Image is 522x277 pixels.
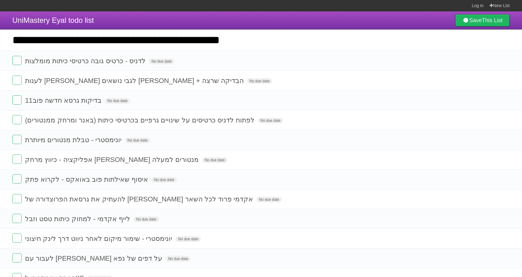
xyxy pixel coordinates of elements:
label: Done [12,194,22,203]
span: להעתיק את גרסאת הפרוצדורה של [PERSON_NAME] אקדמי פרוד לכל השאר [25,195,255,203]
span: No due date [176,236,201,242]
span: No due date [256,197,281,202]
label: Done [12,95,22,105]
span: יונימסטרי - טבלת מנטורים מיותרת [25,136,123,144]
span: No due date [105,98,130,104]
span: לעבור עם [PERSON_NAME] על דפים של נפא [25,254,164,262]
label: Done [12,174,22,184]
span: לדניס - כרטיס גובה כרטיסי כיתות מומלצות [25,57,147,65]
span: לענות [PERSON_NAME] לגבי נושאים [PERSON_NAME] + הבדיקה שרצה [25,77,245,85]
span: No due date [149,59,174,64]
span: No due date [125,138,150,143]
span: לייף אקדמי - למחוק כיתות טסט וזבל [25,215,132,223]
span: בדיקות גרסא חדשה פוב11 [25,97,103,104]
span: No due date [151,177,176,183]
label: Done [12,253,22,263]
span: יונימסטרי - שימור מיקום לאחר ניווט דרך לינק חיצוני [25,235,174,242]
label: Done [12,234,22,243]
span: אפליקציה - כיווץ מרחק [PERSON_NAME] מנטורים למעלה [25,156,200,163]
span: UniMastery Eyal todo list [12,16,94,24]
span: איסוף שאילתות פוב באואקס - לקרוא פתק [25,176,150,183]
span: לפתוח לדניס כרטיסים על שינויים גרפיים בכרטיסי כיתות (באנר ומרחק ממנטורים) [25,116,256,124]
span: No due date [258,118,283,123]
span: No due date [202,157,227,163]
label: Done [12,56,22,65]
b: This List [482,17,503,23]
label: Done [12,155,22,164]
label: Done [12,76,22,85]
a: SaveThis List [455,14,510,27]
span: No due date [247,78,272,84]
span: No due date [134,217,159,222]
label: Done [12,135,22,144]
label: Done [12,214,22,223]
label: Done [12,115,22,124]
span: No due date [166,256,191,262]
